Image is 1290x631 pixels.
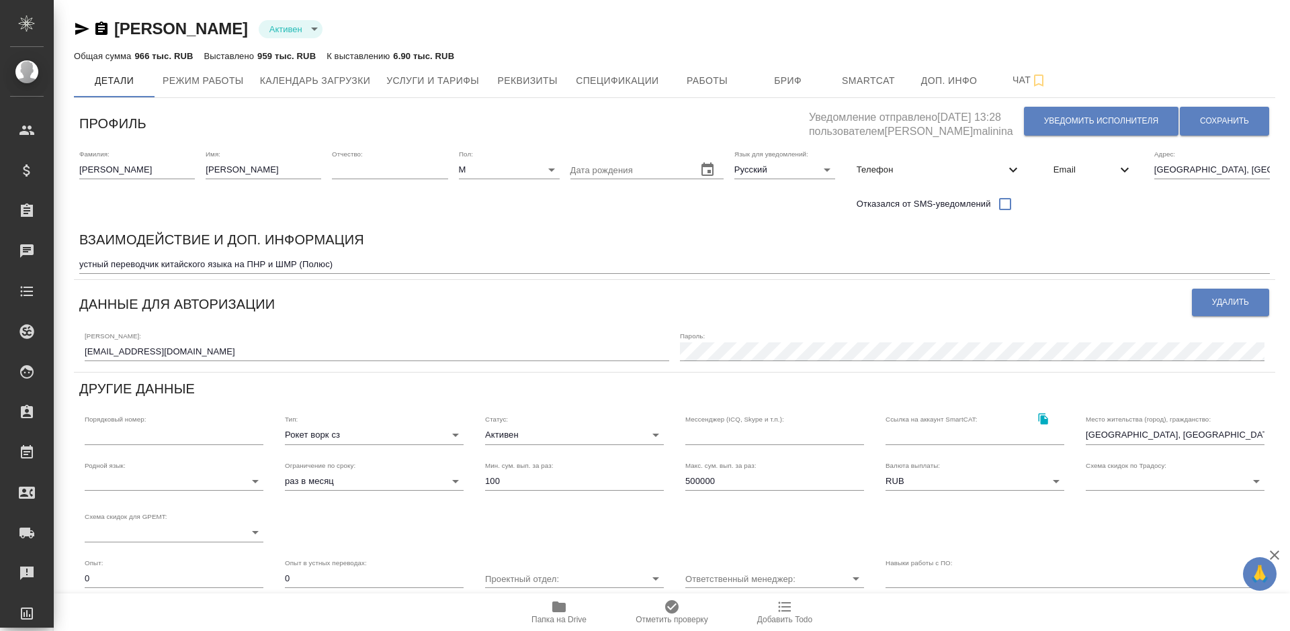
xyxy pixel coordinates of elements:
[1086,416,1211,423] label: Место жительства (город), гражданство:
[836,72,901,89] span: Smartcat
[85,332,141,339] label: [PERSON_NAME]:
[531,615,587,624] span: Папка на Drive
[85,416,146,423] label: Порядковый номер:
[332,150,363,157] label: Отчество:
[847,569,865,588] button: Open
[1248,560,1271,588] span: 🙏
[485,462,554,469] label: Мин. сум. вып. за раз:
[285,426,464,444] div: Рокет ворк сз
[1031,72,1047,89] svg: Подписаться
[1044,115,1158,127] span: Уведомить исполнителя
[285,559,367,566] label: Опыт в устных переводах:
[285,462,355,469] label: Ограничение по сроку:
[886,559,953,566] label: Навыки работы с ПО:
[685,416,784,423] label: Мессенджер (ICQ, Skype и т.п.):
[846,155,1032,185] div: Телефон
[886,472,1064,491] div: RUB
[680,332,705,339] label: Пароль:
[85,462,126,469] label: Родной язык:
[82,72,146,89] span: Детали
[285,472,464,491] div: раз в месяц
[1200,115,1249,127] span: Сохранить
[998,72,1062,89] span: Чат
[503,593,615,631] button: Папка на Drive
[79,113,146,134] h6: Профиль
[886,416,978,423] label: Ссылка на аккаунт SmartCAT:
[757,615,812,624] span: Добавить Todo
[79,378,195,399] h6: Другие данные
[576,72,658,89] span: Спецификации
[1043,155,1144,185] div: Email
[1180,107,1269,136] button: Сохранить
[1029,405,1057,432] button: Скопировать ссылку
[485,426,664,444] div: Активен
[79,293,275,315] h6: Данные для авторизации
[857,197,991,211] span: Отказался от SMS-уведомлений
[857,163,1005,177] span: Телефон
[615,593,728,631] button: Отметить проверку
[734,150,808,157] label: Язык для уведомлений:
[809,103,1023,139] h5: Уведомление отправлено [DATE] 13:28 пользователем [PERSON_NAME]malinina
[260,72,371,89] span: Календарь загрузки
[459,160,560,179] div: М
[1086,462,1166,469] label: Схема скидок по Традосу:
[1243,557,1277,591] button: 🙏
[728,593,841,631] button: Добавить Todo
[675,72,740,89] span: Работы
[206,150,220,157] label: Имя:
[85,514,167,520] label: Схема скидок для GPEMT:
[886,462,940,469] label: Валюта выплаты:
[204,51,258,61] p: Выставлено
[74,21,90,37] button: Скопировать ссылку для ЯМессенджера
[1192,289,1269,316] button: Удалить
[646,569,665,588] button: Open
[85,559,103,566] label: Опыт:
[114,19,248,38] a: [PERSON_NAME]
[1053,163,1117,177] span: Email
[79,259,1270,269] textarea: устный переводчик китайского языка на ПНР и ШМР (Полюс)
[134,51,193,61] p: 966 тыс. RUB
[756,72,820,89] span: Бриф
[1024,107,1178,136] button: Уведомить исполнителя
[495,72,560,89] span: Реквизиты
[386,72,479,89] span: Услуги и тарифы
[1154,150,1175,157] label: Адрес:
[1212,297,1249,308] span: Удалить
[636,615,707,624] span: Отметить проверку
[917,72,982,89] span: Доп. инфо
[485,416,508,423] label: Статус:
[685,462,757,469] label: Макс. сум. вып. за раз:
[327,51,393,61] p: К выставлению
[74,51,134,61] p: Общая сумма
[257,51,316,61] p: 959 тыс. RUB
[79,229,364,250] h6: Взаимодействие и доп. информация
[393,51,454,61] p: 6.90 тыс. RUB
[79,150,110,157] label: Фамилия:
[259,20,322,38] div: Активен
[265,23,306,35] button: Активен
[163,72,244,89] span: Режим работы
[459,150,473,157] label: Пол:
[285,416,298,423] label: Тип:
[93,21,110,37] button: Скопировать ссылку
[734,160,835,179] div: Русский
